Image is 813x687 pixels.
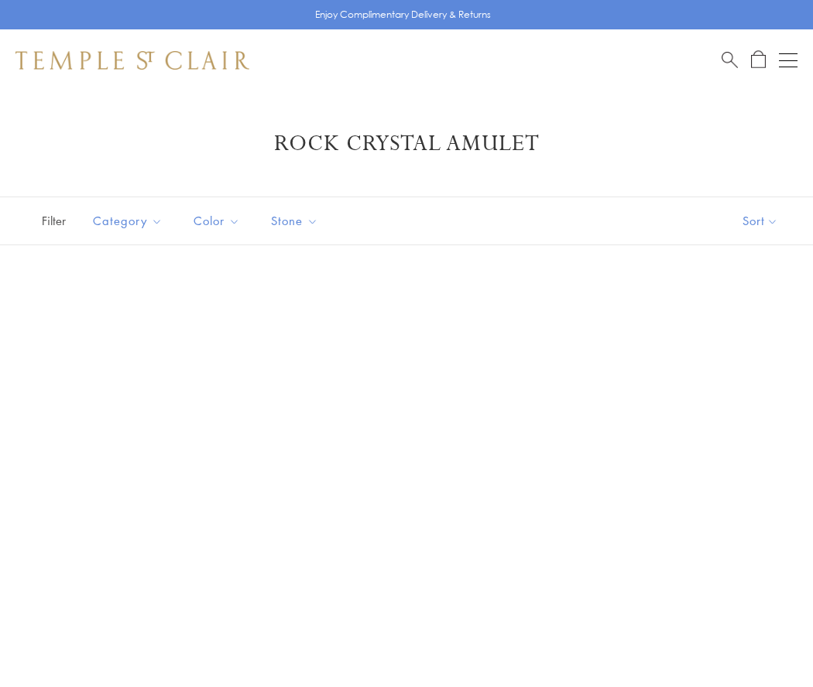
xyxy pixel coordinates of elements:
[751,50,766,70] a: Open Shopping Bag
[708,197,813,244] button: Show sort by
[39,130,774,158] h1: Rock Crystal Amulet
[81,203,174,238] button: Category
[779,51,798,70] button: Open navigation
[263,211,330,231] span: Stone
[182,203,252,238] button: Color
[315,7,491,22] p: Enjoy Complimentary Delivery & Returns
[15,51,249,70] img: Temple St. Clair
[722,50,738,70] a: Search
[259,203,330,238] button: Stone
[85,211,174,231] span: Category
[186,211,252,231] span: Color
